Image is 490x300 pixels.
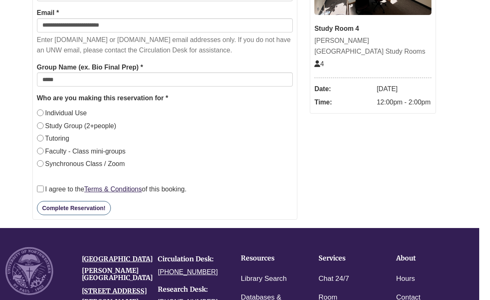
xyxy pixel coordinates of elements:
[84,186,142,193] a: Terms & Conditions
[314,23,431,34] div: Study Room 4
[37,148,44,154] input: Faculty - Class mini-groups
[37,146,126,157] label: Faculty - Class mini-groups
[37,93,293,104] legend: Who are you making this reservation for *
[37,62,143,73] label: Group Name (ex. Bio Final Prep) *
[37,160,44,167] input: Synchronous Class / Zoom
[158,268,218,275] a: [PHONE_NUMBER]
[158,255,222,263] h4: Circulation Desk:
[314,60,324,67] span: The capacity of this space
[37,108,87,119] label: Individual Use
[396,273,415,285] a: Hours
[314,82,372,96] dt: Date:
[314,96,372,109] dt: Time:
[37,109,44,116] input: Individual Use
[241,273,287,285] a: Library Search
[318,255,370,262] h4: Services
[158,286,222,293] h4: Research Desk:
[37,122,44,129] input: Study Group (2+people)
[37,121,116,131] label: Study Group (2+people)
[314,35,431,57] div: [PERSON_NAME][GEOGRAPHIC_DATA] Study Rooms
[241,255,293,262] h4: Resources
[37,159,125,169] label: Synchronous Class / Zoom
[37,186,44,192] input: I agree to theTerms & Conditionsof this booking.
[37,184,187,195] label: I agree to the of this booking.
[396,255,448,262] h4: About
[37,201,111,215] button: Complete Reservation!
[37,133,69,144] label: Tutoring
[5,247,53,295] img: UNW seal
[37,135,44,141] input: Tutoring
[377,96,431,109] dd: 12:00pm - 2:00pm
[82,255,153,263] a: [GEOGRAPHIC_DATA]
[318,273,349,285] a: Chat 24/7
[377,82,431,96] dd: [DATE]
[37,35,293,56] p: Enter [DOMAIN_NAME] or [DOMAIN_NAME] email addresses only. If you do not have an UNW email, pleas...
[37,7,59,18] label: Email *
[82,267,146,282] h4: [PERSON_NAME][GEOGRAPHIC_DATA]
